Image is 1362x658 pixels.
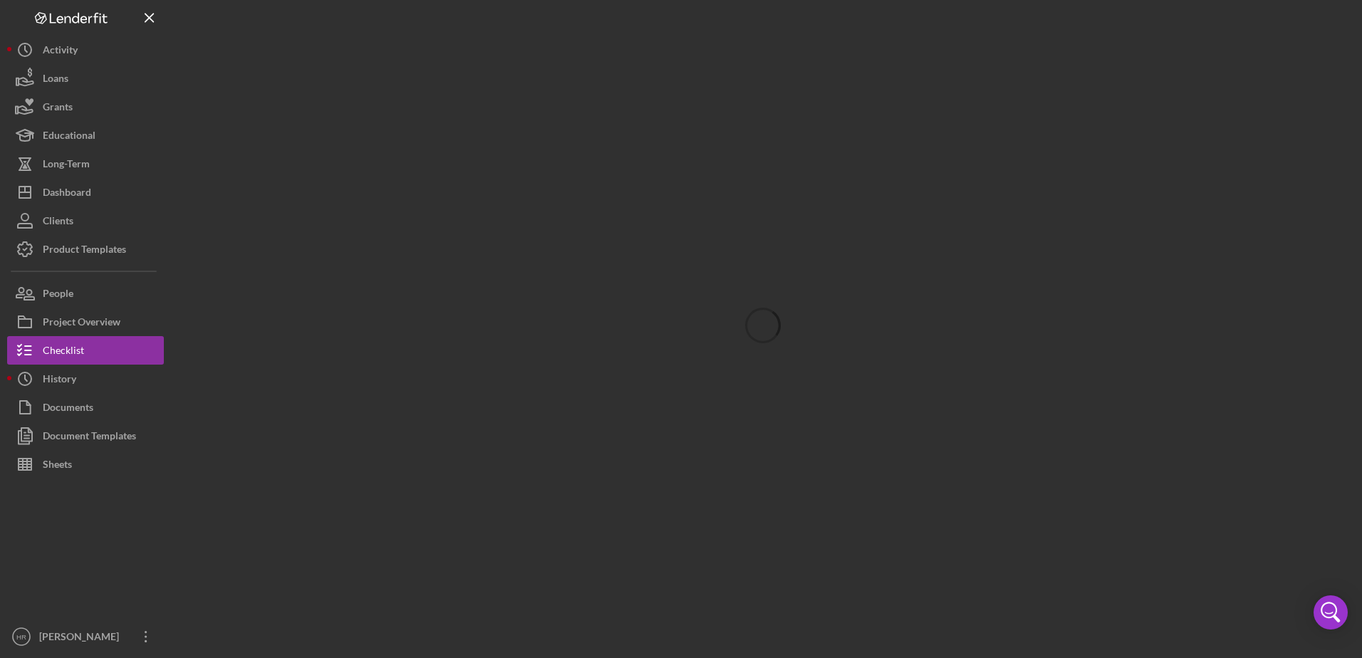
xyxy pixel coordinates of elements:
div: Project Overview [43,308,120,340]
button: Clients [7,207,164,235]
div: Long-Term [43,150,90,182]
button: Educational [7,121,164,150]
button: Loans [7,64,164,93]
div: Loans [43,64,68,96]
div: Dashboard [43,178,91,210]
div: Document Templates [43,422,136,454]
button: Product Templates [7,235,164,263]
div: Checklist [43,336,84,368]
button: Grants [7,93,164,121]
button: Documents [7,393,164,422]
div: Activity [43,36,78,68]
button: Checklist [7,336,164,365]
button: Activity [7,36,164,64]
button: HR[PERSON_NAME] [7,622,164,651]
text: HR [16,633,26,641]
div: Documents [43,393,93,425]
div: [PERSON_NAME] [36,622,128,654]
button: Project Overview [7,308,164,336]
div: People [43,279,73,311]
button: Sheets [7,450,164,479]
button: People [7,279,164,308]
div: Open Intercom Messenger [1314,595,1348,630]
div: Product Templates [43,235,126,267]
div: Sheets [43,450,72,482]
div: History [43,365,76,397]
button: Dashboard [7,178,164,207]
div: Educational [43,121,95,153]
button: History [7,365,164,393]
div: Grants [43,93,73,125]
div: Clients [43,207,73,239]
button: Long-Term [7,150,164,178]
button: Document Templates [7,422,164,450]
